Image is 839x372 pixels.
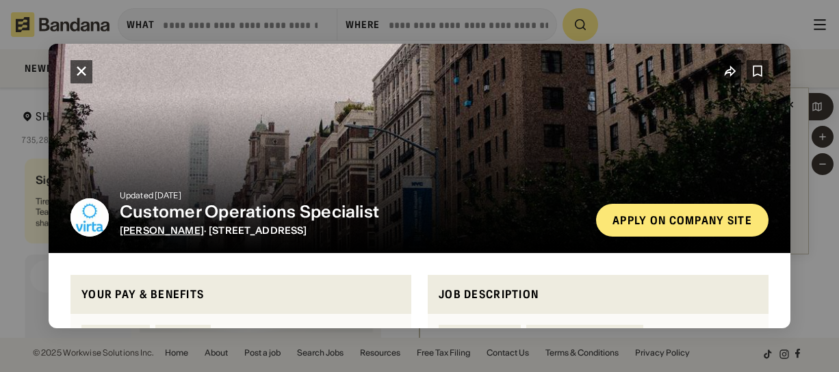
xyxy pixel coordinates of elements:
[120,224,204,237] a: [PERSON_NAME]
[439,286,758,303] div: Job Description
[70,198,109,237] img: Virta logo
[120,225,585,237] div: · [STREET_ADDRESS]
[120,191,585,200] div: Updated [DATE]
[120,202,585,222] div: Customer Operations Specialist
[81,286,400,303] div: Your pay & benefits
[612,215,752,226] div: Apply on company site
